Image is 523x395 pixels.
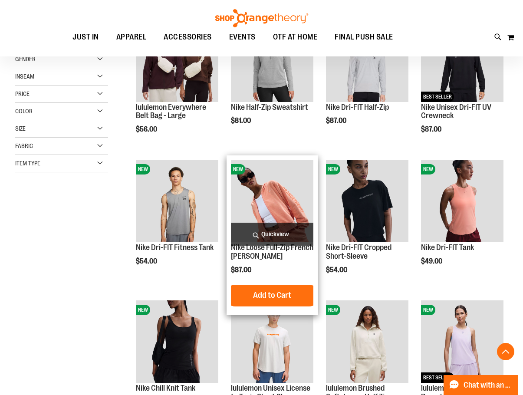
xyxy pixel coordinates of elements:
a: Nike Dri-FIT Fitness Tank [136,243,214,252]
img: Nike Dri-FIT Cropped Short-Sleeve [326,160,408,242]
span: $56.00 [136,125,158,133]
img: Nike Dri-FIT Half-Zip [326,19,408,102]
span: Price [15,90,30,97]
a: Nike Dri-FIT Half-Zip [326,103,389,112]
img: Nike Half-Zip Sweatshirt [231,19,313,102]
span: BEST SELLER [421,372,454,383]
span: NEW [421,164,435,174]
a: Nike Dri-FIT Fitness TankNEW [136,160,218,244]
span: FINAL PUSH SALE [335,27,393,47]
a: lululemon Everywhere Belt Bag - LargeNEW [136,19,218,103]
a: Nike Unisex Dri-FIT UV CrewneckNEWBEST SELLER [421,19,503,103]
span: Add to Cart [253,290,291,300]
a: Nike Loose Full-Zip French Terry HoodieNEW [231,160,313,244]
span: Inseam [15,73,34,80]
span: $54.00 [326,266,349,274]
span: NEW [231,164,245,174]
div: product [322,155,413,296]
span: $87.00 [421,125,443,133]
span: NEW [136,164,150,174]
span: Color [15,108,33,115]
span: $81.00 [231,117,252,125]
img: lululemon Brushed Softstreme Half Zip [326,300,408,383]
span: Fabric [15,142,33,149]
span: Gender [15,56,36,63]
span: NEW [136,305,150,315]
div: product [417,155,508,287]
div: product [227,15,318,147]
img: lululemon Ruched Racerback Tank [421,300,503,383]
div: product [417,15,508,155]
img: Nike Dri-FIT Tank [421,160,503,242]
img: Nike Loose Full-Zip French Terry Hoodie [231,160,313,242]
a: EVENTS [220,27,264,47]
button: Add to Cart [224,285,320,306]
a: Quickview [231,223,313,246]
span: Size [15,125,26,132]
img: lululemon Everywhere Belt Bag - Large [136,19,218,102]
a: Nike Half-Zip Sweatshirt [231,103,308,112]
div: product [322,15,413,147]
a: lululemon Unisex License to Train Short SleeveNEW [231,300,313,384]
span: JUST IN [72,27,99,47]
a: APPAREL [108,27,155,47]
a: lululemon Ruched Racerback TankNEWBEST SELLER [421,300,503,384]
a: lululemon Brushed Softstreme Half ZipNEW [326,300,408,384]
span: Item Type [15,160,40,167]
img: Nike Dri-FIT Fitness Tank [136,160,218,242]
img: Nike Chill Knit Tank [136,300,218,383]
span: $54.00 [136,257,158,265]
a: Nike Loose Full-Zip French [PERSON_NAME] [231,243,313,260]
a: FINAL PUSH SALE [326,27,402,47]
a: Nike Chill Knit TankNEW [136,300,218,384]
a: Nike Half-Zip SweatshirtNEW [231,19,313,103]
div: product [227,155,318,315]
img: lululemon Unisex License to Train Short Sleeve [231,300,313,383]
a: Nike Dri-FIT TankNEW [421,160,503,244]
span: $87.00 [326,117,348,125]
span: APPAREL [116,27,147,47]
span: $49.00 [421,257,444,265]
a: ACCESSORIES [155,27,220,47]
a: Nike Dri-FIT Half-ZipNEW [326,19,408,103]
a: lululemon Everywhere Belt Bag - Large [136,103,206,120]
span: ACCESSORIES [164,27,212,47]
span: BEST SELLER [421,92,454,102]
span: OTF AT HOME [273,27,318,47]
span: $87.00 [231,266,253,274]
button: Back To Top [497,343,514,360]
a: Nike Dri-FIT Tank [421,243,474,252]
a: Nike Chill Knit Tank [136,384,195,392]
a: Nike Dri-FIT Cropped Short-SleeveNEW [326,160,408,244]
span: NEW [326,164,340,174]
a: JUST IN [64,27,108,47]
div: product [132,155,223,287]
img: Shop Orangetheory [214,9,309,27]
a: Nike Unisex Dri-FIT UV Crewneck [421,103,491,120]
button: Chat with an Expert [444,375,518,395]
span: Chat with an Expert [464,381,513,389]
a: Nike Dri-FIT Cropped Short-Sleeve [326,243,391,260]
span: EVENTS [229,27,256,47]
div: product [132,15,223,155]
span: NEW [326,305,340,315]
img: Nike Unisex Dri-FIT UV Crewneck [421,19,503,102]
a: OTF AT HOME [264,27,326,47]
span: NEW [421,305,435,315]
